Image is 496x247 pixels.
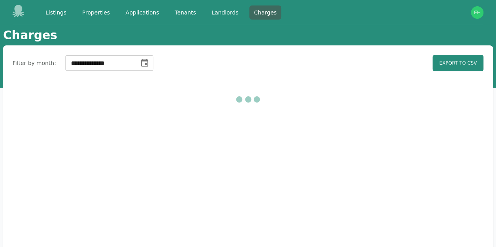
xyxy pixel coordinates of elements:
[249,5,282,20] a: Charges
[121,5,164,20] a: Applications
[432,55,483,71] a: Export to CSV
[3,28,57,42] h1: Charges
[13,59,56,67] label: Filter by month:
[207,5,243,20] a: Landlords
[137,55,153,71] button: Choose date, selected date is Sep 1, 2025
[170,5,201,20] a: Tenants
[41,5,71,20] a: Listings
[77,5,114,20] a: Properties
